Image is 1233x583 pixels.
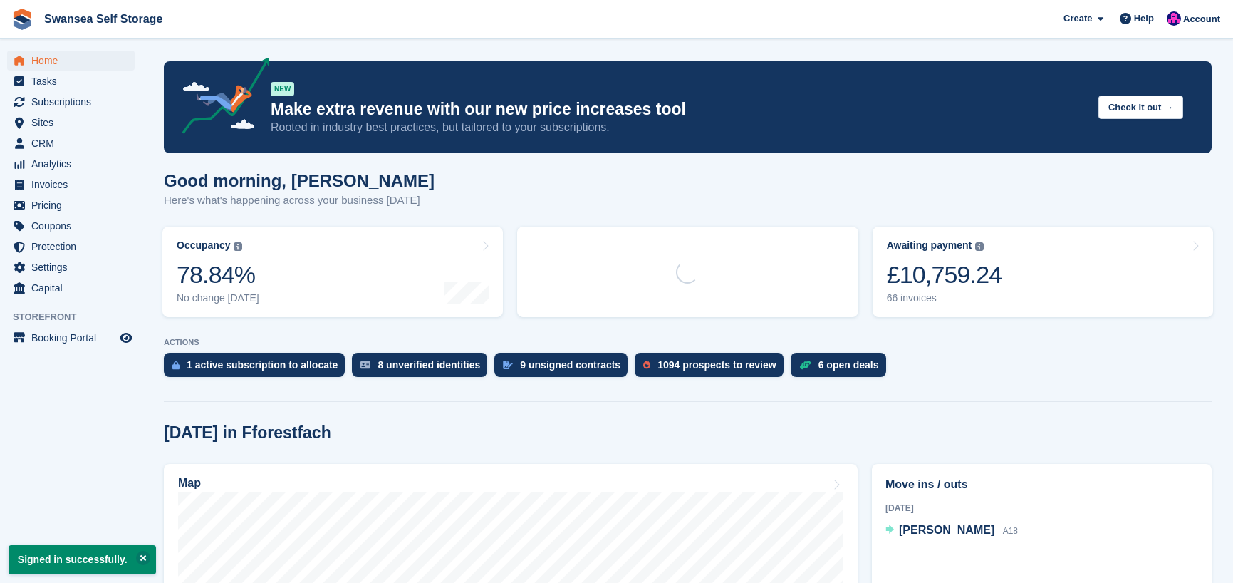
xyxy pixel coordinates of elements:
h2: Move ins / outs [885,476,1198,493]
a: menu [7,133,135,153]
div: £10,759.24 [887,260,1002,289]
p: ACTIONS [164,338,1212,347]
p: Rooted in industry best practices, but tailored to your subscriptions. [271,120,1087,135]
a: menu [7,113,135,133]
img: verify_identity-adf6edd0f0f0b5bbfe63781bf79b02c33cf7c696d77639b501bdc392416b5a36.svg [360,361,370,369]
img: icon-info-grey-7440780725fd019a000dd9b08b2336e03edf1995a4989e88bcd33f0948082b44.svg [975,242,984,251]
span: Coupons [31,216,117,236]
a: 1 active subscription to allocate [164,353,352,384]
span: Tasks [31,71,117,91]
div: Awaiting payment [887,239,972,252]
a: menu [7,175,135,195]
span: Help [1134,11,1154,26]
a: menu [7,92,135,112]
div: 1094 prospects to review [657,359,776,371]
a: menu [7,257,135,277]
img: Donna Davies [1167,11,1181,26]
p: Make extra revenue with our new price increases tool [271,99,1087,120]
a: Awaiting payment £10,759.24 66 invoices [873,227,1213,317]
div: 8 unverified identities [378,359,480,371]
img: icon-info-grey-7440780725fd019a000dd9b08b2336e03edf1995a4989e88bcd33f0948082b44.svg [234,242,242,251]
img: price-adjustments-announcement-icon-8257ccfd72463d97f412b2fc003d46551f7dbcb40ab6d574587a9cd5c0d94... [170,58,270,139]
div: No change [DATE] [177,292,259,304]
img: contract_signature_icon-13c848040528278c33f63329250d36e43548de30e8caae1d1a13099fd9432cc5.svg [503,361,513,369]
div: 6 open deals [818,359,879,371]
span: CRM [31,133,117,153]
div: NEW [271,82,294,96]
div: [DATE] [885,502,1198,515]
div: 66 invoices [887,292,1002,304]
img: active_subscription_to_allocate_icon-d502201f5373d7db506a760aba3b589e785aa758c864c3986d89f69b8ff3... [172,361,180,370]
div: 1 active subscription to allocate [187,359,338,371]
a: 1094 prospects to review [635,353,791,384]
span: [PERSON_NAME] [899,524,994,536]
span: Sites [31,113,117,133]
h2: Map [178,477,201,490]
a: 8 unverified identities [352,353,494,384]
div: 9 unsigned contracts [520,359,620,371]
a: [PERSON_NAME] A18 [885,522,1018,540]
h2: [DATE] in Fforestfach [164,423,331,443]
span: Invoices [31,175,117,195]
span: Create [1063,11,1092,26]
p: Here's what's happening across your business [DATE] [164,192,435,209]
span: Analytics [31,154,117,174]
h1: Good morning, [PERSON_NAME] [164,171,435,190]
span: Pricing [31,195,117,215]
span: A18 [1003,526,1018,536]
a: menu [7,154,135,174]
a: Occupancy 78.84% No change [DATE] [162,227,503,317]
span: Booking Portal [31,328,117,348]
a: menu [7,71,135,91]
a: menu [7,278,135,298]
img: deal-1b604bf984904fb50ccaf53a9ad4b4a5d6e5aea283cecdc64d6e3604feb123c2.svg [799,360,811,370]
span: Home [31,51,117,71]
a: menu [7,328,135,348]
div: Occupancy [177,239,230,252]
a: Preview store [118,329,135,346]
span: Capital [31,278,117,298]
span: Subscriptions [31,92,117,112]
div: 78.84% [177,260,259,289]
span: Settings [31,257,117,277]
a: Swansea Self Storage [38,7,168,31]
a: menu [7,237,135,257]
a: menu [7,195,135,215]
span: Storefront [13,310,142,324]
a: menu [7,216,135,236]
button: Check it out → [1098,96,1183,119]
span: Account [1183,12,1220,26]
img: prospect-51fa495bee0391a8d652442698ab0144808aea92771e9ea1ae160a38d050c398.svg [643,361,650,369]
a: menu [7,51,135,71]
a: 6 open deals [791,353,893,384]
a: 9 unsigned contracts [494,353,635,384]
span: Protection [31,237,117,257]
img: stora-icon-8386f47178a22dfd0bd8f6a31ec36ba5ce8667c1dd55bd0f319d3a0aa187defe.svg [11,9,33,30]
p: Signed in successfully. [9,545,156,574]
